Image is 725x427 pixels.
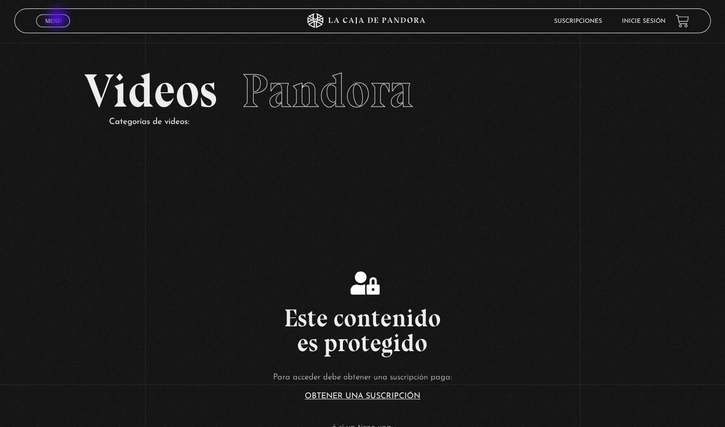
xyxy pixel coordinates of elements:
[45,18,61,24] span: Menu
[84,67,641,115] h2: Videos
[675,14,689,28] a: View your shopping cart
[622,18,666,24] a: Inicie sesión
[42,26,65,33] span: Cerrar
[242,62,413,119] span: Pandora
[554,18,602,24] a: Suscripciones
[305,392,420,400] a: Obtener una suscripción
[109,115,641,130] p: Categorías de videos:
